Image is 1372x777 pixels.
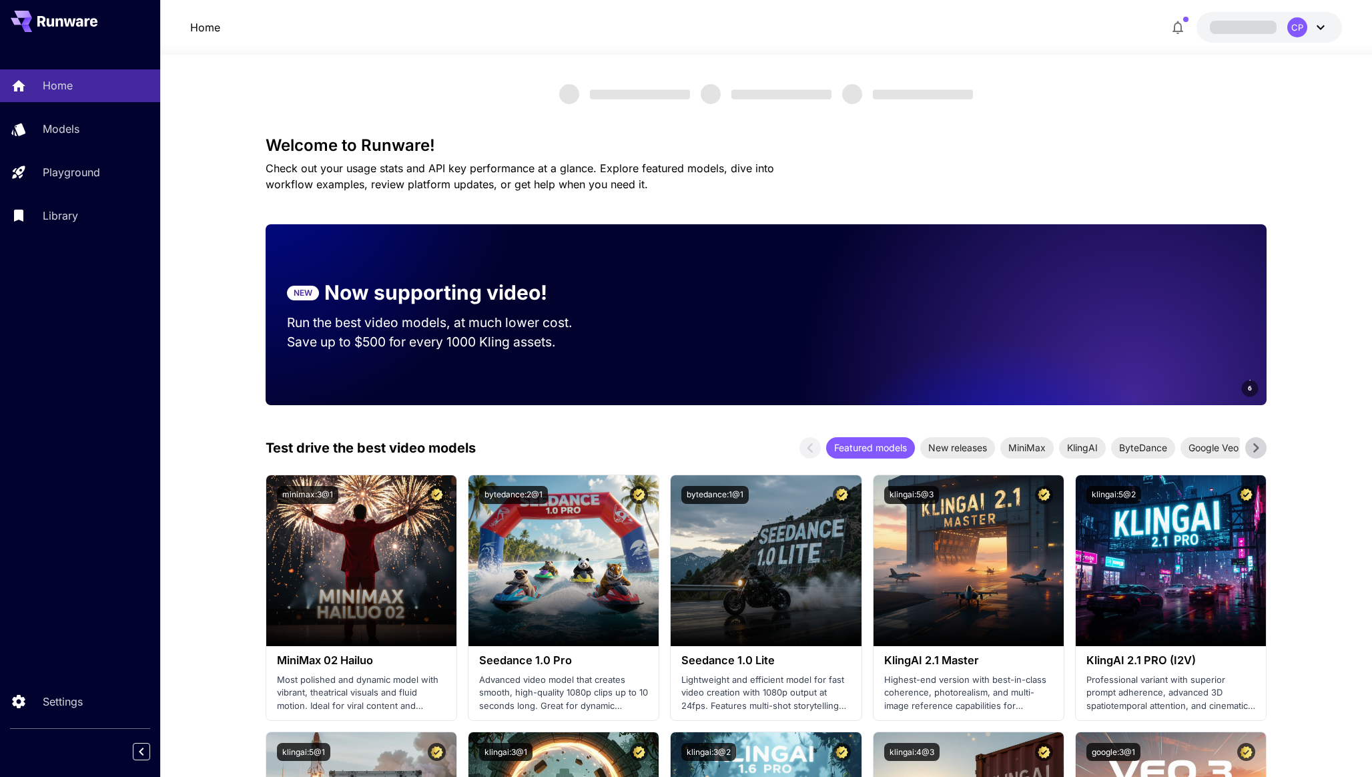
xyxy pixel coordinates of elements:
[1248,383,1252,393] span: 6
[630,743,648,761] button: Certified Model – Vetted for best performance and includes a commercial license.
[1086,654,1255,667] h3: KlingAI 2.1 PRO (I2V)
[43,208,78,224] p: Library
[277,743,330,761] button: klingai:5@1
[479,674,648,713] p: Advanced video model that creates smooth, high-quality 1080p clips up to 10 seconds long. Great f...
[884,674,1053,713] p: Highest-end version with best-in-class coherence, photorealism, and multi-image reference capabil...
[920,441,995,455] span: New releases
[133,743,150,760] button: Collapse sidebar
[287,313,598,332] p: Run the best video models, at much lower cost.
[277,654,446,667] h3: MiniMax 02 Hailuo
[266,438,476,458] p: Test drive the best video models
[266,162,774,191] span: Check out your usage stats and API key performance at a glance. Explore featured models, dive int...
[1035,486,1053,504] button: Certified Model – Vetted for best performance and includes a commercial license.
[1035,743,1053,761] button: Certified Model – Vetted for best performance and includes a commercial license.
[884,654,1053,667] h3: KlingAI 2.1 Master
[277,486,338,504] button: minimax:3@1
[681,674,850,713] p: Lightweight and efficient model for fast video creation with 1080p output at 24fps. Features mult...
[266,136,1267,155] h3: Welcome to Runware!
[671,475,861,646] img: alt
[1111,437,1175,459] div: ByteDance
[287,332,598,352] p: Save up to $500 for every 1000 Kling assets.
[1180,441,1247,455] span: Google Veo
[294,287,312,299] p: NEW
[1000,441,1054,455] span: MiniMax
[266,475,456,646] img: alt
[681,486,749,504] button: bytedance:1@1
[884,743,940,761] button: klingai:4@3
[143,740,160,764] div: Collapse sidebar
[1196,12,1342,43] button: CP
[1237,743,1255,761] button: Certified Model – Vetted for best performance and includes a commercial license.
[1287,17,1307,37] div: CP
[43,121,79,137] p: Models
[324,278,547,308] p: Now supporting video!
[630,486,648,504] button: Certified Model – Vetted for best performance and includes a commercial license.
[43,77,73,93] p: Home
[920,437,995,459] div: New releases
[277,674,446,713] p: Most polished and dynamic model with vibrant, theatrical visuals and fluid motion. Ideal for vira...
[826,441,915,455] span: Featured models
[1086,674,1255,713] p: Professional variant with superior prompt adherence, advanced 3D spatiotemporal attention, and ci...
[1076,475,1266,646] img: alt
[468,475,659,646] img: alt
[681,743,736,761] button: klingai:3@2
[43,694,83,710] p: Settings
[833,743,851,761] button: Certified Model – Vetted for best performance and includes a commercial license.
[826,437,915,459] div: Featured models
[874,475,1064,646] img: alt
[681,654,850,667] h3: Seedance 1.0 Lite
[1180,437,1247,459] div: Google Veo
[428,486,446,504] button: Certified Model – Vetted for best performance and includes a commercial license.
[479,486,548,504] button: bytedance:2@1
[1111,441,1175,455] span: ByteDance
[1086,486,1141,504] button: klingai:5@2
[428,743,446,761] button: Certified Model – Vetted for best performance and includes a commercial license.
[1059,441,1106,455] span: KlingAI
[1059,437,1106,459] div: KlingAI
[1000,437,1054,459] div: MiniMax
[479,743,533,761] button: klingai:3@1
[1237,486,1255,504] button: Certified Model – Vetted for best performance and includes a commercial license.
[43,164,100,180] p: Playground
[479,654,648,667] h3: Seedance 1.0 Pro
[884,486,939,504] button: klingai:5@3
[833,486,851,504] button: Certified Model – Vetted for best performance and includes a commercial license.
[190,19,220,35] nav: breadcrumb
[190,19,220,35] a: Home
[1086,743,1140,761] button: google:3@1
